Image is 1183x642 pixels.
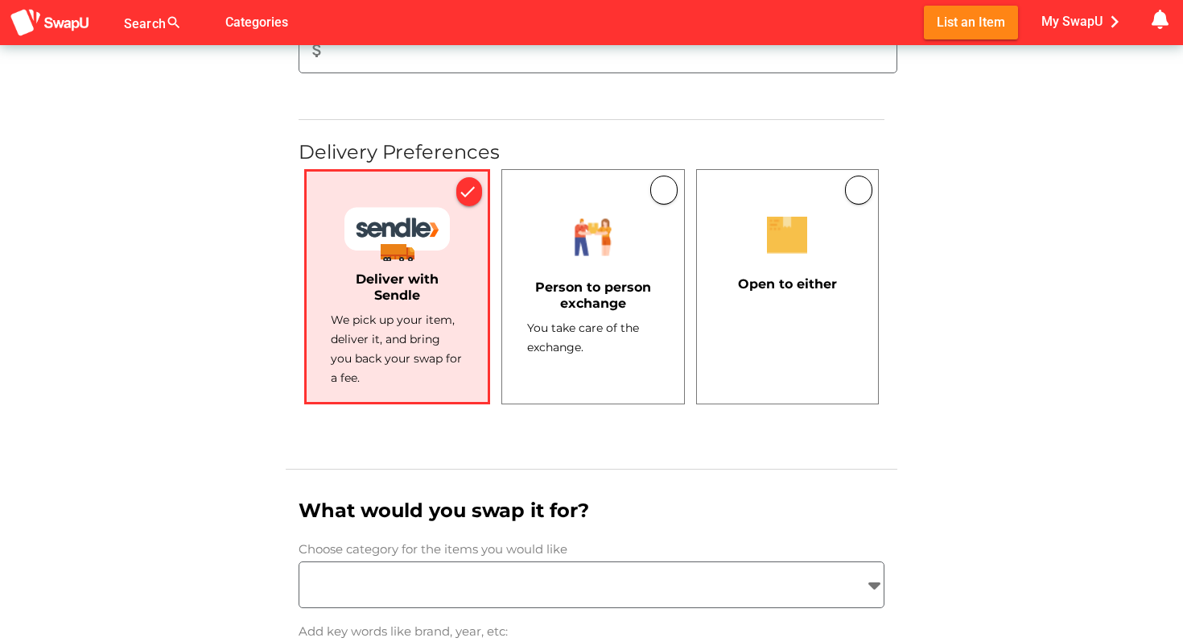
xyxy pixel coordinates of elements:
div: Person to person exchange [527,269,659,318]
i: chevron_right [1103,10,1127,34]
div: Choose category for the items you would like [299,544,884,555]
span: My SwapU [1041,10,1127,34]
div: What would you swap it for? [286,490,897,532]
div: Delivery Preferences [299,140,884,164]
img: aSD8y5uGLpzPJLYTcYcjNu3laj1c05W5KWf0Ds+Za8uybjssssuu+yyyy677LKX2n+PWMSDJ9a87AAAAABJRU5ErkJggg== [10,8,90,38]
span: List an Item [937,11,1005,33]
button: List an Item [924,6,1018,39]
span: You take care of the exchange. [527,321,639,354]
i: false [201,13,221,32]
div: Add key words like brand, year, etc: [299,626,884,637]
span: We pick up your item, deliver it, and bring you back your swap for a fee. [331,313,462,385]
i: attach_money [307,40,327,60]
i: check [460,184,476,199]
img: IbljIHwCrj5eUF4KEzMAAAAASUVORK5CYII= [767,217,807,254]
div: Deliver with Sendle [331,261,463,310]
img: Sendle_logo.9a241aea.png [344,206,451,261]
img: Y6xhhyw18YyjdVgwVYTrDBfwX8Q+44ihfZxCnjwAAAABJRU5ErkJggg== [573,217,613,257]
button: Categories [212,6,301,39]
a: Categories [212,14,301,29]
button: My SwapU [1037,6,1130,37]
span: Categories [225,9,288,35]
div: Open to either [721,266,853,299]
